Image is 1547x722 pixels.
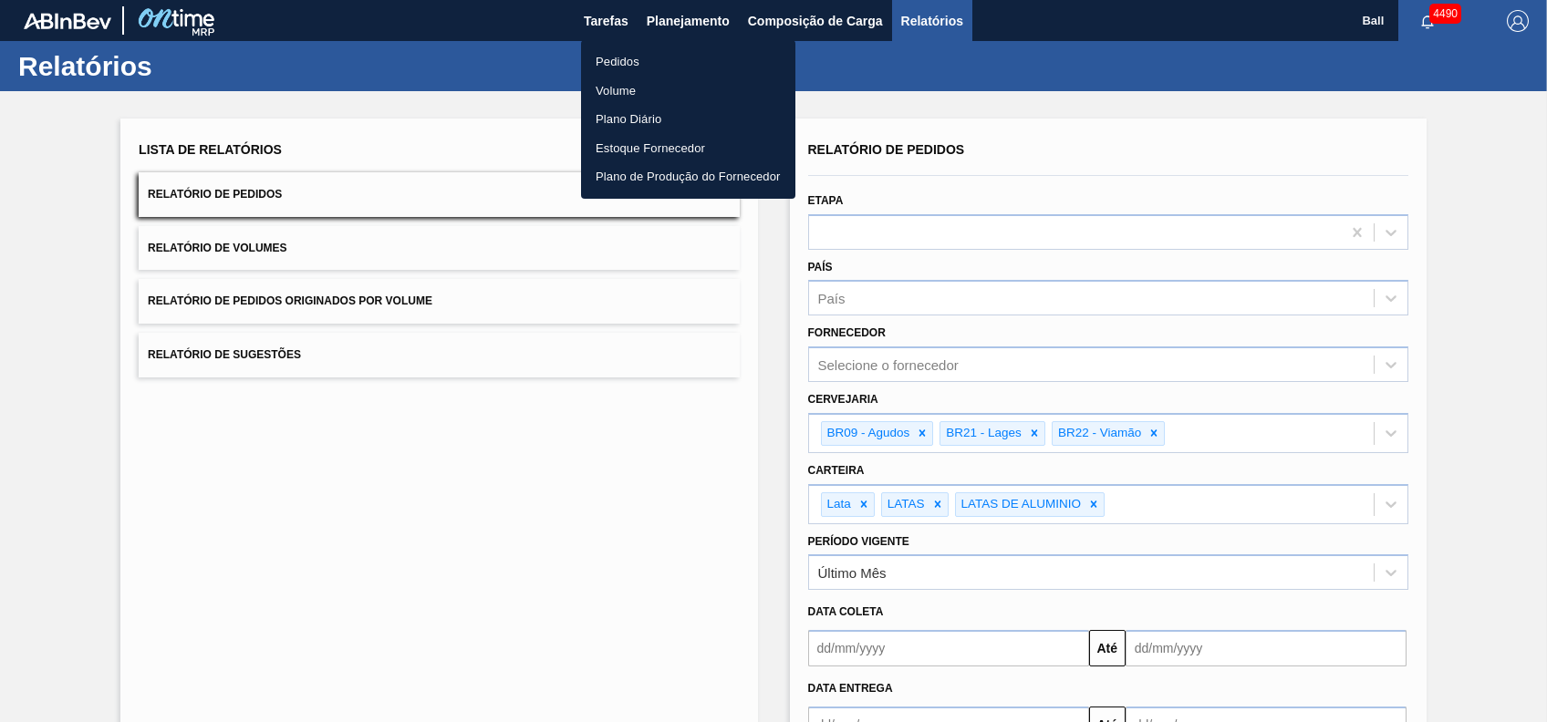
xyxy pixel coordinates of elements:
[581,77,795,106] a: Volume
[581,105,795,134] a: Plano Diário
[581,47,795,77] a: Pedidos
[581,134,795,163] a: Estoque Fornecedor
[581,162,795,191] a: Plano de Produção do Fornecedor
